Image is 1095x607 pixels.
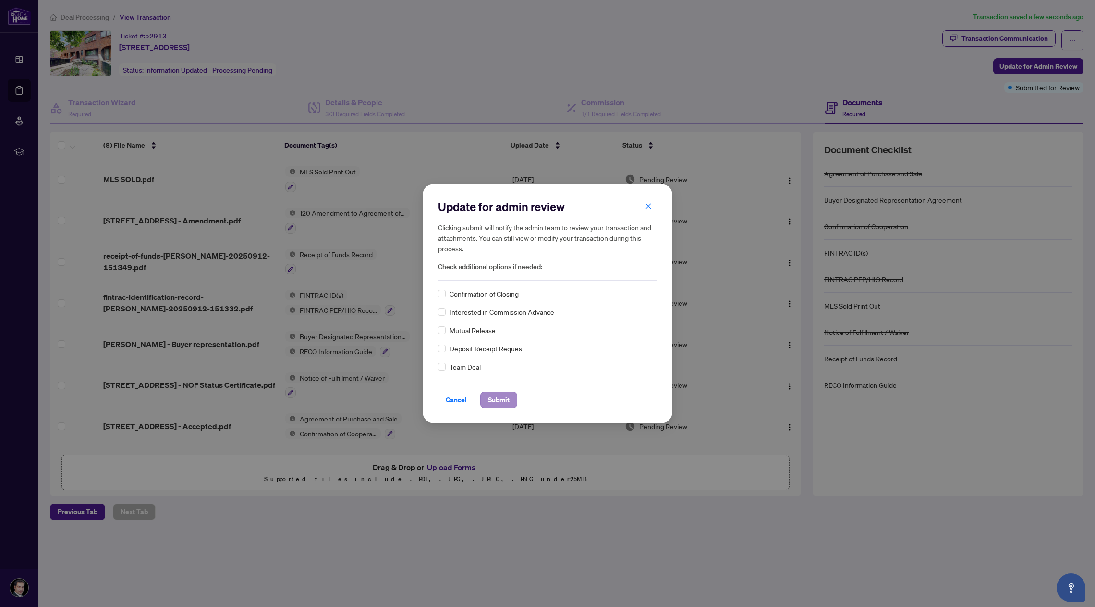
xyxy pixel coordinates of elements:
[438,222,657,254] h5: Clicking submit will notify the admin team to review your transaction and attachments. You can st...
[438,199,657,214] h2: Update for admin review
[1057,573,1085,602] button: Open asap
[645,203,652,210] span: close
[480,392,517,408] button: Submit
[488,392,510,408] span: Submit
[450,343,524,354] span: Deposit Receipt Request
[450,325,496,335] span: Mutual Release
[450,288,519,299] span: Confirmation of Closing
[450,307,554,317] span: Interested in Commission Advance
[446,392,467,408] span: Cancel
[450,361,481,372] span: Team Deal
[438,261,657,273] span: Check additional options if needed:
[438,392,474,408] button: Cancel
